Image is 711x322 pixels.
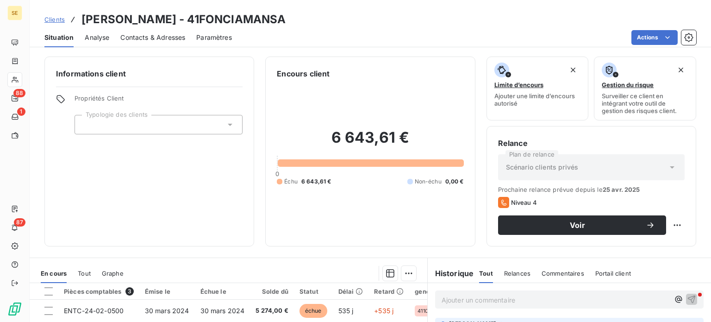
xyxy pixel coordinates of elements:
img: Logo LeanPay [7,302,22,316]
span: Échu [284,177,298,186]
span: Tout [479,270,493,277]
span: +535 j [374,307,393,315]
span: Prochaine relance prévue depuis le [498,186,685,193]
span: Voir [509,221,646,229]
span: ENTC-24-02-0500 [64,307,124,315]
span: Contacts & Adresses [120,33,185,42]
div: Statut [299,288,327,295]
span: échue [299,304,327,318]
span: 3 [125,287,134,296]
span: 30 mars 2024 [200,307,245,315]
div: Pièces comptables [64,287,134,296]
div: Retard [374,288,404,295]
span: Relances [504,270,530,277]
span: Paramètres [196,33,232,42]
span: Limite d’encours [494,81,543,88]
span: 0 [275,170,279,177]
span: 5 274,00 € [256,306,288,316]
button: Limite d’encoursAjouter une limite d’encours autorisé [486,57,589,120]
button: Voir [498,215,666,235]
h6: Encours client [277,68,330,79]
span: Surveiller ce client en intégrant votre outil de gestion des risques client. [602,92,688,114]
span: 30 mars 2024 [145,307,189,315]
span: 87 [14,218,25,227]
div: Délai [338,288,363,295]
span: En cours [41,270,67,277]
span: Niveau 4 [511,199,537,206]
h6: Informations client [56,68,243,79]
div: generalAccountId [415,288,469,295]
span: Portail client [595,270,631,277]
span: Scénario clients privés [506,163,578,172]
span: Commentaires [542,270,584,277]
h2: 6 643,61 € [277,128,463,156]
span: Analyse [85,33,109,42]
h6: Relance [498,138,685,149]
a: Clients [44,15,65,24]
span: Propriétés Client [75,95,243,107]
button: Gestion du risqueSurveiller ce client en intégrant votre outil de gestion des risques client. [594,57,696,120]
span: 41100003 [418,308,441,314]
span: Situation [44,33,74,42]
div: Échue le [200,288,245,295]
span: 25 avr. 2025 [603,186,640,193]
span: Tout [78,270,91,277]
h6: Historique [428,268,474,279]
span: Clients [44,16,65,23]
span: Graphe [102,270,124,277]
span: 1 [17,107,25,116]
div: Solde dû [256,288,288,295]
div: SE [7,6,22,20]
span: Gestion du risque [602,81,654,88]
span: 6 643,61 € [301,177,331,186]
h3: [PERSON_NAME] - 41FONCIAMANSA [81,11,286,28]
span: 535 j [338,307,354,315]
span: 88 [13,89,25,97]
span: Ajouter une limite d’encours autorisé [494,92,581,107]
button: Actions [631,30,678,45]
iframe: Intercom live chat [680,290,702,313]
div: Émise le [145,288,189,295]
input: Ajouter une valeur [82,120,90,129]
span: 0,00 € [445,177,464,186]
span: Non-échu [415,177,442,186]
